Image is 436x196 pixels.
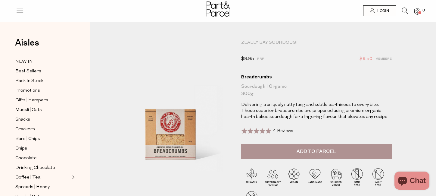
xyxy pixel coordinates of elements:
[15,77,43,85] span: Back In Stock
[325,166,347,187] img: P_P-ICONS-Live_Bec_V11_Sourced_Direct.svg
[15,164,70,172] a: Drinking Chocolate
[421,8,426,13] span: 0
[15,97,48,104] span: Gifts | Hampers
[15,135,70,143] a: Bars | Chips
[15,125,70,133] a: Crackers
[241,83,392,97] div: Sourdough | Organic 300g
[15,184,50,191] span: Spreads | Honey
[15,106,42,114] span: Muesli | Oats
[241,144,392,159] button: Add to Parcel
[393,172,431,191] inbox-online-store-chat: Shopify online store chat
[375,55,392,63] span: Members
[363,5,396,16] a: Login
[15,106,70,114] a: Muesli | Oats
[70,174,75,181] button: Expand/Collapse Coffee | Tea
[241,74,392,80] div: Breadcrumbs
[15,58,33,65] span: NEW IN
[414,8,420,14] a: 0
[15,87,70,94] a: Promotions
[257,55,264,63] span: RRP
[15,135,40,143] span: Bars | Chips
[241,40,392,46] div: Zeally Bay Sourdough
[15,96,70,104] a: Gifts | Hampers
[360,55,372,63] span: $9.50
[273,129,293,133] span: 4 Reviews
[15,155,37,162] span: Chocolate
[15,38,39,53] a: Aisles
[347,166,368,187] img: P_P-ICONS-Live_Bec_V11_GMO_Free.svg
[15,164,55,172] span: Drinking Chocolate
[15,116,70,123] a: Snacks
[304,166,325,187] img: P_P-ICONS-Live_Bec_V11_Handmade.svg
[15,154,70,162] a: Chocolate
[15,58,70,65] a: NEW IN
[376,8,389,14] span: Login
[15,36,39,49] span: Aisles
[206,2,230,17] img: Part&Parcel
[262,166,283,187] img: P_P-ICONS-Live_Bec_V11_Sustainable_Farmed.svg
[15,126,35,133] span: Crackers
[15,145,27,152] span: Chips
[108,40,232,186] img: Breadcrumbs
[15,145,70,152] a: Chips
[15,174,40,181] span: Coffee | Tea
[15,68,41,75] span: Best Sellers
[368,166,389,187] img: P_P-ICONS-Live_Bec_V11_Dairy_Free.svg
[283,166,304,187] img: P_P-ICONS-Live_Bec_V11_Vegan.svg
[15,183,70,191] a: Spreads | Honey
[241,102,392,120] p: Delivering a uniquely nutty tang and subtle earthiness to every bite. These superior breadcrumbs ...
[15,116,30,123] span: Snacks
[297,148,336,155] span: Add to Parcel
[15,87,40,94] span: Promotions
[15,68,70,75] a: Best Sellers
[15,174,70,181] a: Coffee | Tea
[241,55,254,63] span: $9.95
[241,166,262,187] img: P_P-ICONS-Live_Bec_V11_Organic.svg
[15,77,70,85] a: Back In Stock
